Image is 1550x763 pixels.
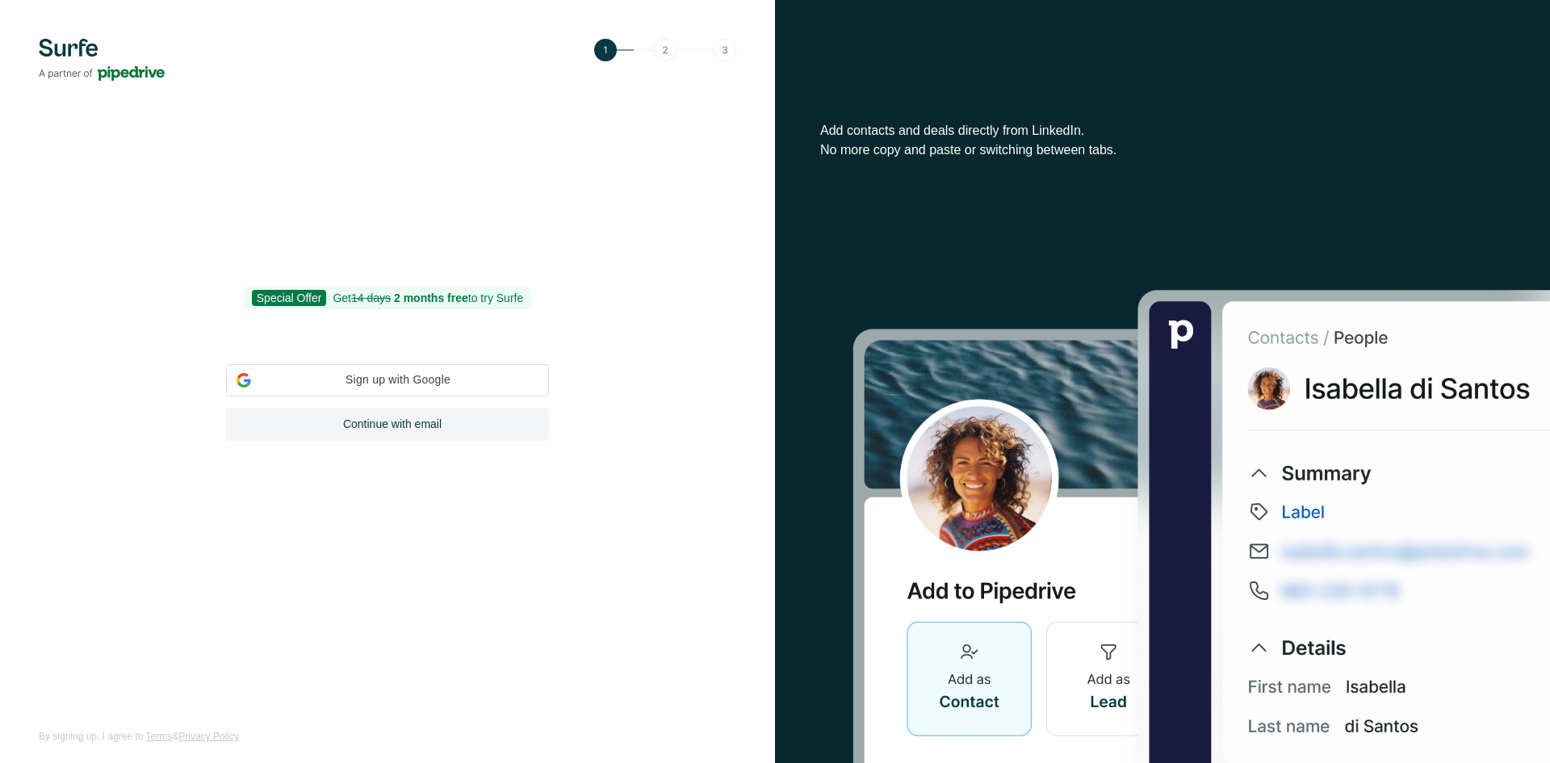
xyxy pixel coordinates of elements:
span: Continue with email [343,416,442,432]
h1: Sign up to start prospecting on LinkedIn [226,319,549,342]
span: Special Offer [252,290,327,306]
a: Terms [146,731,173,742]
s: 14 days [351,291,391,304]
h1: Bring LinkedIn data to Pipedrive in a click. [820,45,1505,110]
a: Privacy Policy [178,731,239,742]
span: Get to try Surfe [333,291,523,304]
img: Step 1 [594,39,736,61]
p: No more copy and paste or switching between tabs. [820,140,1505,160]
img: Surfe's logo [39,39,165,81]
span: Sign up with Google [258,371,538,388]
p: Add contacts and deals directly from LinkedIn. [820,121,1505,140]
div: Sign up with Google [226,364,549,396]
img: Surfe Stock Photo - Selling good vibes [852,288,1550,763]
span: By signing up, I agree to [39,731,143,742]
b: 2 months free [394,291,468,304]
span: & [172,731,178,742]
